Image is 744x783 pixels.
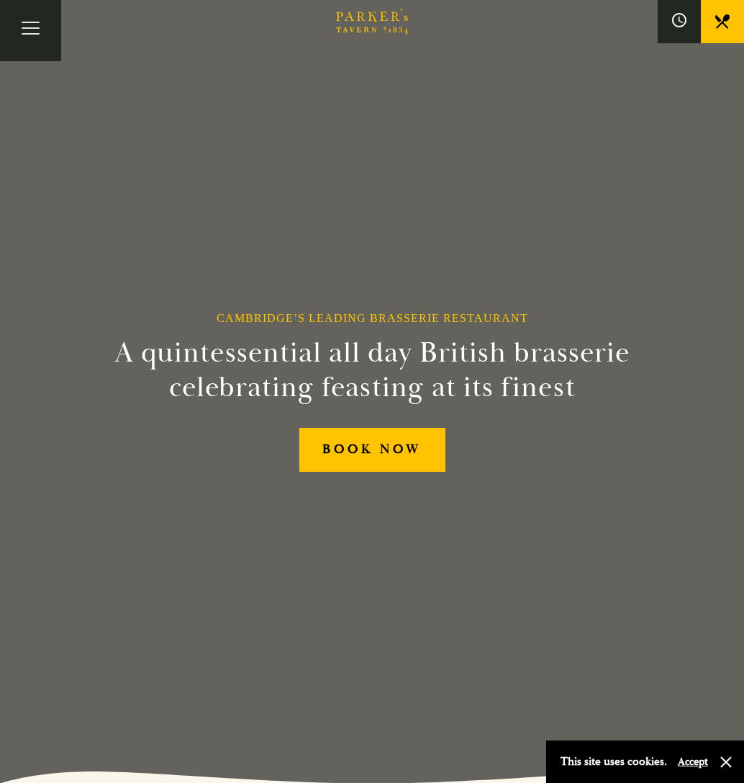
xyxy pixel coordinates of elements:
h1: Cambridge’s Leading Brasserie Restaurant [217,311,528,325]
h2: A quintessential all day British brasserie celebrating feasting at its finest [101,336,643,405]
button: Close and accept [719,755,733,769]
button: Accept [678,755,708,769]
p: This site uses cookies. [561,751,667,772]
a: BOOK NOW [299,428,445,472]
